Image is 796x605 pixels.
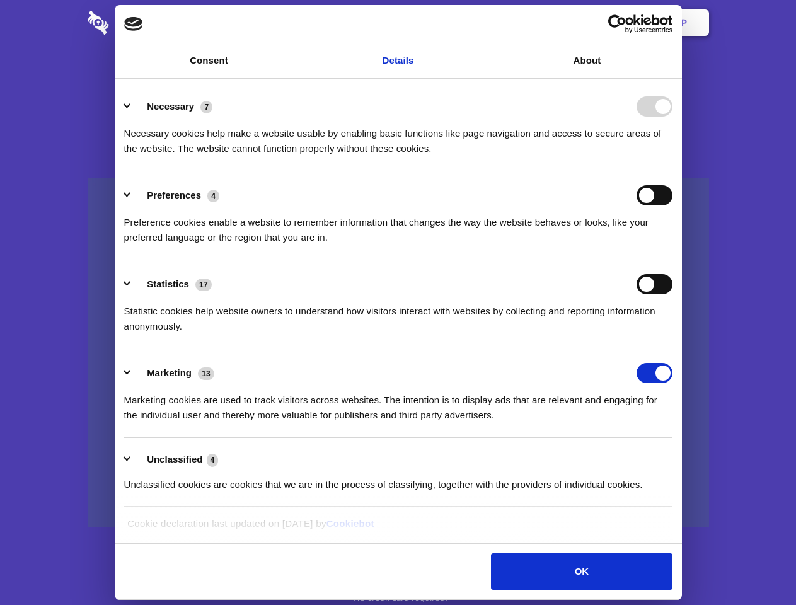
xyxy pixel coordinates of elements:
button: OK [491,553,672,590]
a: Wistia video thumbnail [88,178,709,527]
a: Consent [115,43,304,78]
a: About [493,43,682,78]
button: Statistics (17) [124,274,220,294]
span: 4 [207,454,219,466]
div: Preference cookies enable a website to remember information that changes the way the website beha... [124,205,672,245]
a: Usercentrics Cookiebot - opens in a new window [562,14,672,33]
label: Necessary [147,101,194,112]
div: Necessary cookies help make a website usable by enabling basic functions like page navigation and... [124,117,672,156]
iframe: Drift Widget Chat Controller [733,542,781,590]
img: logo [124,17,143,31]
a: Login [572,3,626,42]
label: Preferences [147,190,201,200]
button: Preferences (4) [124,185,228,205]
img: logo-wordmark-white-trans-d4663122ce5f474addd5e946df7df03e33cb6a1c49d2221995e7729f52c070b2.svg [88,11,195,35]
span: 13 [198,367,214,380]
button: Unclassified (4) [124,452,226,468]
div: Cookie declaration last updated on [DATE] by [118,516,678,541]
a: Cookiebot [326,518,374,529]
button: Necessary (7) [124,96,221,117]
a: Pricing [370,3,425,42]
a: Contact [511,3,569,42]
div: Unclassified cookies are cookies that we are in the process of classifying, together with the pro... [124,468,672,492]
div: Marketing cookies are used to track visitors across websites. The intention is to display ads tha... [124,383,672,423]
label: Marketing [147,367,192,378]
a: Details [304,43,493,78]
span: 17 [195,279,212,291]
span: 7 [200,101,212,113]
h1: Eliminate Slack Data Loss. [88,57,709,102]
h4: Auto-redaction of sensitive data, encrypted data sharing and self-destructing private chats. Shar... [88,115,709,156]
div: Statistic cookies help website owners to understand how visitors interact with websites by collec... [124,294,672,334]
label: Statistics [147,279,189,289]
span: 4 [207,190,219,202]
button: Marketing (13) [124,363,222,383]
